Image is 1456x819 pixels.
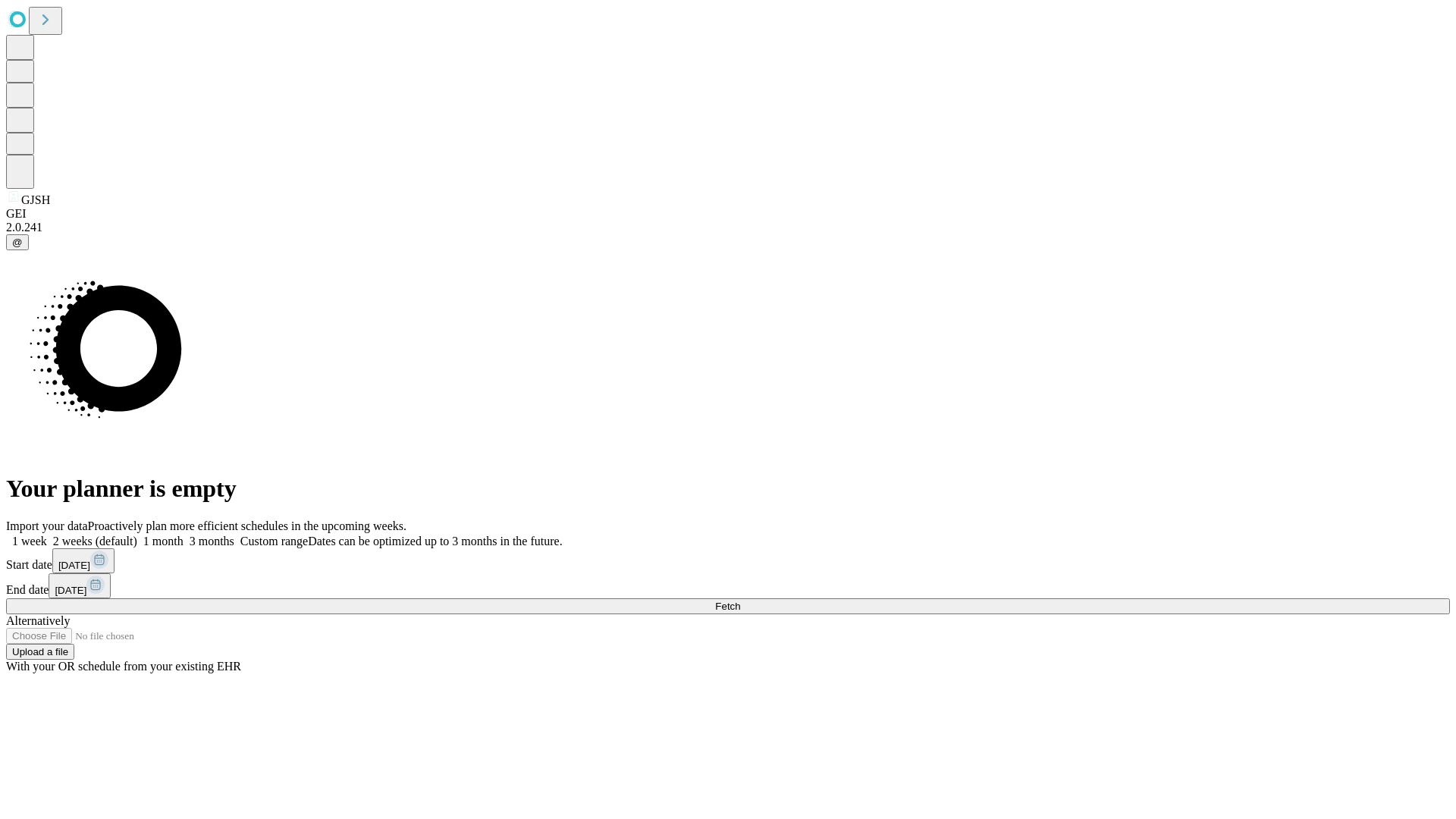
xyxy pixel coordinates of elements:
span: Alternatively [6,614,70,627]
button: [DATE] [52,548,115,573]
span: @ [12,237,23,248]
div: End date [6,573,1450,598]
span: Custom range [240,535,308,548]
div: 2.0.241 [6,221,1450,234]
h1: Your planner is empty [6,475,1450,503]
div: Start date [6,548,1450,573]
span: 3 months [190,535,234,548]
span: [DATE] [55,585,86,596]
span: Import your data [6,519,88,532]
span: 2 weeks (default) [53,535,137,548]
span: With your OR schedule from your existing EHR [6,660,241,673]
span: Dates can be optimized up to 3 months in the future. [308,535,562,548]
span: [DATE] [58,560,90,571]
button: [DATE] [49,573,111,598]
span: GJSH [21,193,50,206]
span: 1 month [143,535,184,548]
span: Fetch [715,601,740,612]
span: 1 week [12,535,47,548]
div: GEI [6,207,1450,221]
button: @ [6,234,29,250]
button: Fetch [6,598,1450,614]
button: Upload a file [6,644,74,660]
span: Proactively plan more efficient schedules in the upcoming weeks. [88,519,406,532]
